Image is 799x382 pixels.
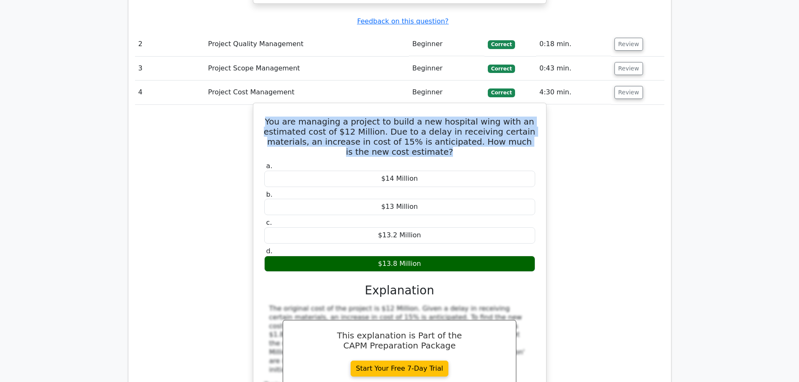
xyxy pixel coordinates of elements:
div: $14 Million [264,171,535,187]
button: Review [614,86,643,99]
span: a. [266,162,273,170]
span: b. [266,190,273,198]
span: Correct [488,88,515,97]
td: Project Quality Management [205,32,409,56]
div: The original cost of the project is $12 Million. Given a delay in receiving certain materials, an... [269,304,530,374]
td: Beginner [409,32,484,56]
span: c. [266,218,272,226]
td: 4:30 min. [536,81,611,104]
button: Review [614,38,643,51]
td: 2 [135,32,205,56]
button: Review [614,62,643,75]
td: 4 [135,81,205,104]
td: Project Cost Management [205,81,409,104]
span: d. [266,247,273,255]
div: $13.2 Million [264,227,535,244]
h5: You are managing a project to build a new hospital wing with an estimated cost of $12 Million. Du... [263,117,536,157]
td: 3 [135,57,205,81]
h3: Explanation [269,283,530,298]
td: 0:18 min. [536,32,611,56]
td: Beginner [409,57,484,81]
a: Feedback on this question? [357,17,448,25]
span: Correct [488,65,515,73]
div: $13 Million [264,199,535,215]
td: Beginner [409,81,484,104]
td: Project Scope Management [205,57,409,81]
a: Start Your Free 7-Day Trial [351,361,449,377]
td: 0:43 min. [536,57,611,81]
div: $13.8 Million [264,256,535,272]
span: Correct [488,40,515,49]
